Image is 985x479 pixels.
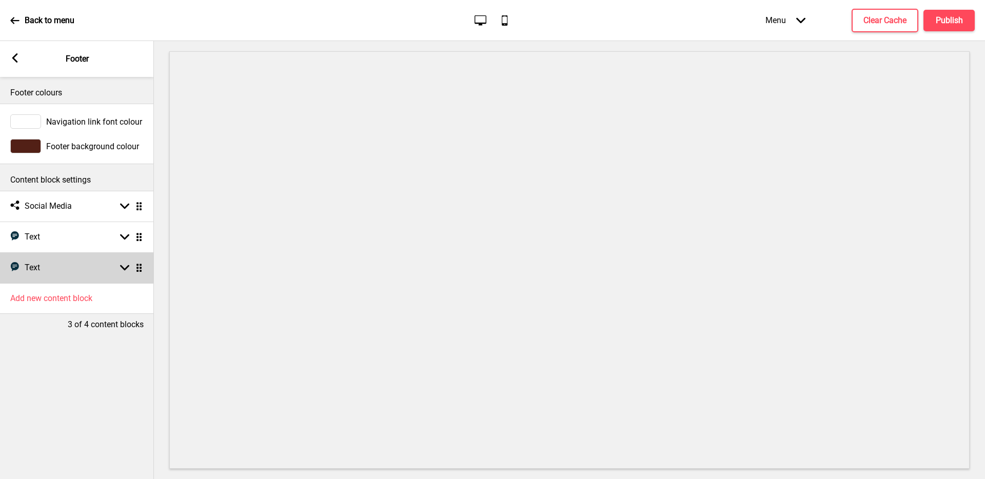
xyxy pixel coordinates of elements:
div: Navigation link font colour [10,114,144,129]
p: Footer [66,53,89,65]
p: Back to menu [25,15,74,26]
h4: Clear Cache [863,15,907,26]
h4: Publish [936,15,963,26]
button: Clear Cache [852,9,918,32]
h4: Social Media [25,201,72,212]
p: Footer colours [10,87,144,98]
div: Footer background colour [10,139,144,153]
p: 3 of 4 content blocks [68,319,144,330]
div: Menu [755,5,816,35]
h4: Text [25,262,40,273]
p: Content block settings [10,174,144,186]
button: Publish [923,10,975,31]
h4: Add new content block [10,293,92,304]
a: Back to menu [10,7,74,34]
span: Footer background colour [46,142,139,151]
h4: Text [25,231,40,243]
span: Navigation link font colour [46,117,142,127]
